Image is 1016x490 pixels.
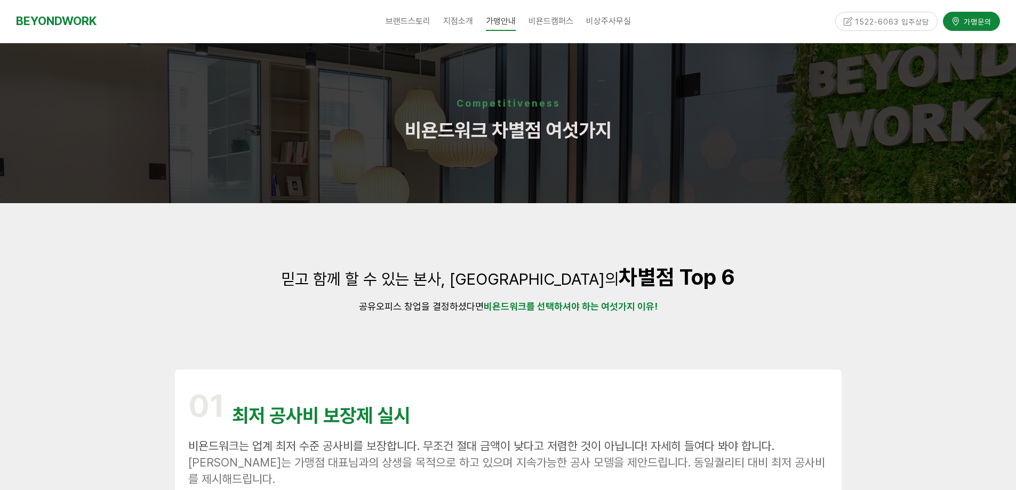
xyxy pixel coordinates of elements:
span: 공유오피스 창업을 결정하셨다면 [359,301,484,312]
span: 01 [188,387,225,424]
strong: 욘드워 [492,301,518,312]
a: 비상주사무실 [580,8,637,35]
a: 가맹문의 [943,12,1000,30]
a: 가맹안내 [479,8,522,35]
a: 비욘드캠퍼스 [522,8,580,35]
span: 비욘드캠퍼스 [529,16,573,26]
span: 비욘드워크는 업계 최저 수준 공사비를 보장합니다. 무조건 절대 금액이 낮다고 저렴한 것이 아닙니다! 자세히 들여다 봐야 합니다. [188,439,774,453]
span: 최저 공사비 보장제 실시 [232,404,410,427]
a: 브랜드스토리 [379,8,437,35]
strong: 차별점 Top 6 [619,264,735,290]
span: 가맹문의 [961,17,991,27]
a: 지점소개 [437,8,479,35]
span: 비상주사무실 [586,16,631,26]
span: 지점소개 [443,16,473,26]
strong: Competitiveness [456,98,560,109]
strong: 크를 선택하셔야 하는 여섯가지 이유! [518,301,658,312]
span: 브랜드스토리 [386,16,430,26]
a: BEYONDWORK [16,11,97,31]
span: 가맹안내 [486,11,516,31]
span: [PERSON_NAME]는 가맹점 대표님과의 상생을 목적으로 하고 있으며 지속가능한 공사 모델을 제안드립니다. 동일퀄리티 대비 최저 공사비를 제시해드립니다. [188,455,825,486]
span: 비욘드워크 차별점 여섯가지 [405,119,612,142]
span: 믿고 함께 할 수 있는 본사, [GEOGRAPHIC_DATA]의 [281,269,619,288]
strong: 비 [484,301,492,312]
